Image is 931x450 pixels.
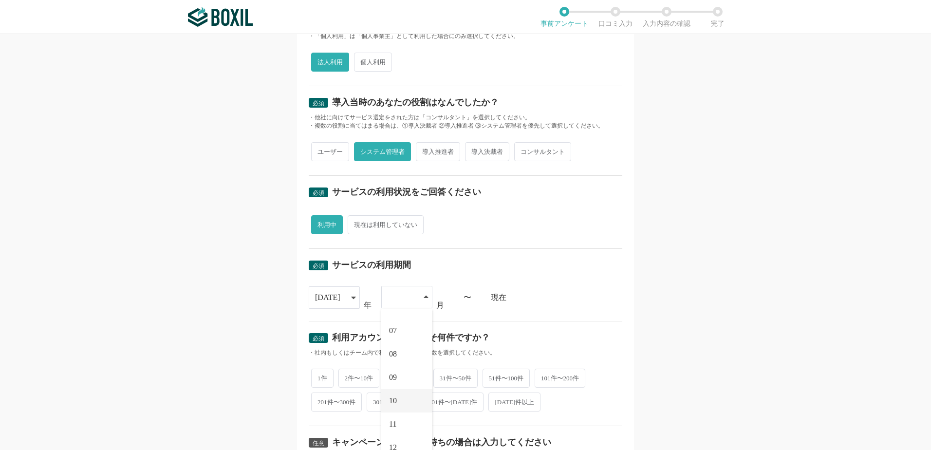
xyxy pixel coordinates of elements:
[488,393,540,412] span: [DATE]件以上
[465,142,509,161] span: 導入決裁者
[313,440,324,447] span: 任意
[332,261,411,269] div: サービスの利用期間
[313,100,324,107] span: 必須
[422,393,484,412] span: 501件〜[DATE]件
[311,142,349,161] span: ユーザー
[436,301,444,309] div: 月
[416,142,460,161] span: 導入推進者
[590,7,641,27] li: 口コミ入力
[514,142,571,161] span: コンサルタント
[315,287,340,308] div: [DATE]
[309,349,622,357] div: ・社内もしくはチーム内で利用中のアカウント数を選択してください。
[332,98,499,107] div: 導入当時のあなたの役割はなんでしたか？
[433,369,478,388] span: 31件〜50件
[313,335,324,342] span: 必須
[354,53,392,72] span: 個人利用
[464,294,471,301] div: 〜
[309,122,622,130] div: ・複数の役割に当てはまる場合は、①導入決裁者 ②導入推進者 ③システム管理者を優先して選択してください。
[354,142,411,161] span: システム管理者
[539,7,590,27] li: 事前アンケート
[389,420,396,428] span: 11
[311,53,349,72] span: 法人利用
[389,327,397,335] span: 07
[364,301,372,309] div: 年
[309,32,622,40] div: ・「個人利用」は「個人事業主」として利用した場合にのみ選択してください。
[313,189,324,196] span: 必須
[348,215,424,234] span: 現在は利用していない
[389,350,397,358] span: 08
[311,369,334,388] span: 1件
[389,397,397,405] span: 10
[311,215,343,234] span: 利用中
[692,7,743,27] li: 完了
[332,333,490,342] div: 利用アカウント数はおよそ何件ですか？
[188,7,253,27] img: ボクシルSaaS_ロゴ
[311,393,362,412] span: 201件〜300件
[313,262,324,269] span: 必須
[367,393,417,412] span: 301件〜500件
[483,369,530,388] span: 51件〜100件
[332,187,481,196] div: サービスの利用状況をご回答ください
[389,374,397,381] span: 09
[338,369,380,388] span: 2件〜10件
[332,438,551,447] div: キャンペーンコードをお持ちの場合は入力してください
[491,294,622,301] div: 現在
[309,113,622,122] div: ・他社に向けてサービス選定をされた方は「コンサルタント」を選択してください。
[535,369,585,388] span: 101件〜200件
[641,7,692,27] li: 入力内容の確認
